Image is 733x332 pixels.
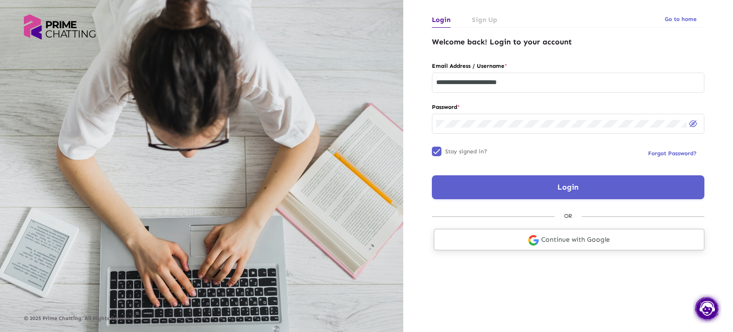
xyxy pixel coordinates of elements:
button: Hide password [687,117,700,130]
span: Stay signed in? [445,146,487,157]
a: Login [432,12,450,28]
button: Login [432,175,704,199]
button: Forgot Password? [640,145,704,162]
img: google-login.svg [528,235,539,246]
span: Go to home [665,16,697,22]
div: OR [555,211,582,221]
span: Login [557,182,578,192]
span: Forgot Password? [648,150,697,157]
a: Continue with Google [434,229,704,250]
img: chat.png [693,294,722,323]
button: Go to home [657,11,704,28]
label: Email Address / Username [432,61,704,71]
a: Sign Up [472,12,497,28]
label: Password [432,102,704,112]
h4: Welcome back! Login to your account [432,37,704,46]
p: © 2025 Prime Chatting. All Rights Reserved. [24,316,379,321]
img: eye-off.svg [689,120,697,127]
img: logo [24,14,95,40]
